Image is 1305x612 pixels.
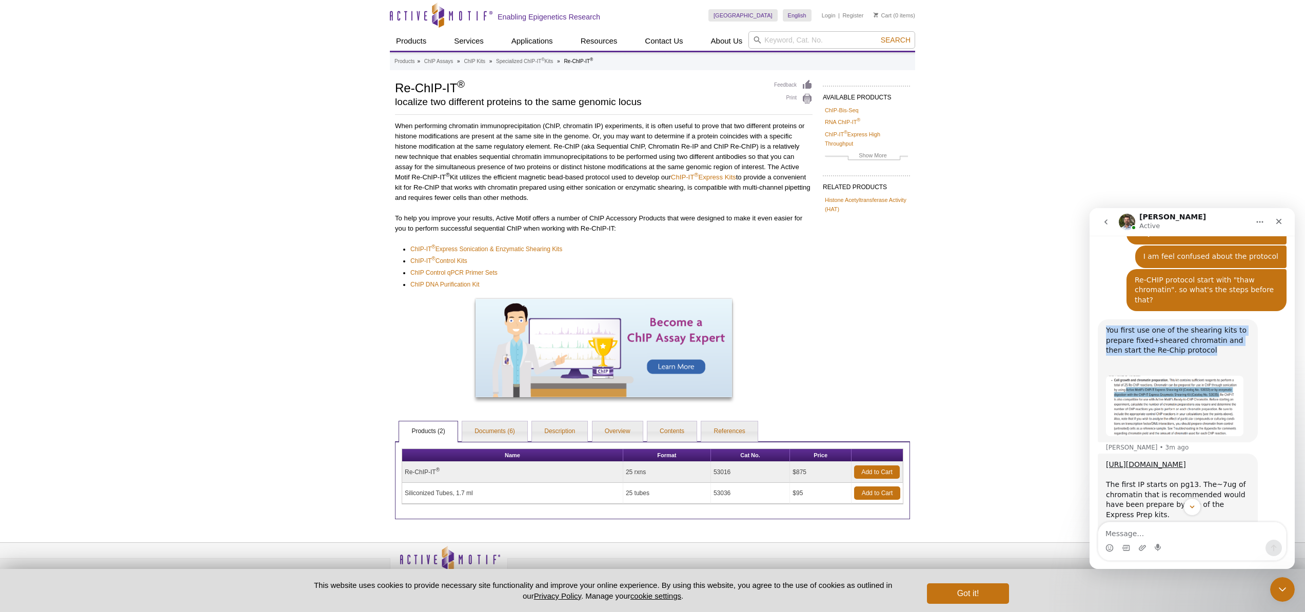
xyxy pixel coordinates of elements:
[395,97,764,107] h2: localize two different proteins to the same genomic locus
[16,252,96,260] a: [URL][DOMAIN_NAME]
[800,561,877,583] table: Click to Verify - This site chose Symantec SSL for secure e-commerce and confidential communicati...
[623,462,711,483] td: 25 rxns
[448,31,490,51] a: Services
[9,314,196,332] textarea: Message…
[457,58,460,64] li: »
[711,483,790,504] td: 53036
[557,58,560,64] li: »
[623,449,711,462] th: Format
[49,336,57,344] button: Upload attachment
[825,195,908,214] a: Histone Acetyltransferase Activity (HAT)
[825,151,908,162] a: Show More
[532,421,587,442] a: Description
[705,31,749,51] a: About Us
[927,583,1009,604] button: Got it!
[65,336,73,344] button: Start recording
[671,173,736,181] a: ChIP-IT®Express Kits
[564,58,593,64] li: Re-ChIP-IT
[489,58,492,64] li: »
[1090,208,1295,569] iframe: To enrich screen reader interactions, please activate Accessibility in Grammarly extension settings
[881,36,911,44] span: Search
[823,175,910,194] h2: RELATED PRODUCTS
[410,268,498,278] a: ChIP Control qPCR Primer Sets
[395,213,813,234] p: To help you improve your results, Active Motif offers a number of ChIP Accessory Products that we...
[639,31,689,51] a: Contact Us
[431,244,435,250] sup: ®
[822,12,836,19] a: Login
[402,462,623,483] td: Re-ChIP-IT
[825,106,858,115] a: ChIP-Bis-Seq
[708,9,778,22] a: [GEOGRAPHIC_DATA]
[774,93,813,105] a: Print
[395,79,764,95] h1: Re-ChIP-IT
[8,246,197,477] div: Marc says…
[8,246,168,454] div: [URL][DOMAIN_NAME]The first IP starts on pg13. The~7ug of chromatin that is recommended would hav...
[878,35,914,45] button: Search
[402,483,623,504] td: Siliconized Tubes, 1.7 ml
[476,299,732,397] img: Become a ChIP Assay Expert
[575,31,624,51] a: Resources
[176,332,192,348] button: Send a message…
[462,421,527,442] a: Documents (6)
[748,31,915,49] input: Keyword, Cat. No.
[844,130,847,135] sup: ®
[774,79,813,91] a: Feedback
[395,121,813,203] p: When performing chromatin immunoprecipitation (ChIP, chromatin IP) experiments, it is often usefu...
[630,591,681,600] button: cookie settings
[874,12,878,17] img: Your Cart
[874,12,892,19] a: Cart
[790,483,852,504] td: $95
[694,172,698,178] sup: ®
[16,252,160,322] div: The first IP starts on pg13. The~7ug of chromatin that is recommended would have been prepare by ...
[417,58,420,64] li: »
[402,449,623,462] th: Name
[457,78,465,90] sup: ®
[436,467,440,473] sup: ®
[32,336,41,344] button: Gif picker
[390,31,432,51] a: Products
[874,9,915,22] li: (0 items)
[424,57,453,66] a: ChIP Assays
[623,483,711,504] td: 25 tubes
[464,57,485,66] a: ChIP Kits
[94,290,111,308] button: Scroll to bottom
[647,421,697,442] a: Contents
[541,57,544,62] sup: ®
[823,86,910,104] h2: AVAILABLE PRODUCTS
[505,31,559,51] a: Applications
[534,591,581,600] a: Privacy Policy
[790,449,852,462] th: Price
[498,12,600,22] h2: Enabling Epigenetics Research
[496,57,553,66] a: Specialized ChIP-IT®Kits
[790,462,852,483] td: $875
[711,449,790,462] th: Cat No.
[701,421,757,442] a: References
[431,256,435,261] sup: ®
[296,580,910,601] p: This website uses cookies to provide necessary site functionality and improve your online experie...
[410,279,480,290] a: ChIP DNA Purification Kit
[590,57,593,62] sup: ®
[838,9,840,22] li: |
[783,9,812,22] a: English
[410,256,467,266] a: ChIP-IT®Control Kits
[399,421,457,442] a: Products (2)
[825,117,860,127] a: RNA ChIP-IT®
[825,130,908,148] a: ChIP-IT®Express High Throughput
[16,336,24,344] button: Emoji picker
